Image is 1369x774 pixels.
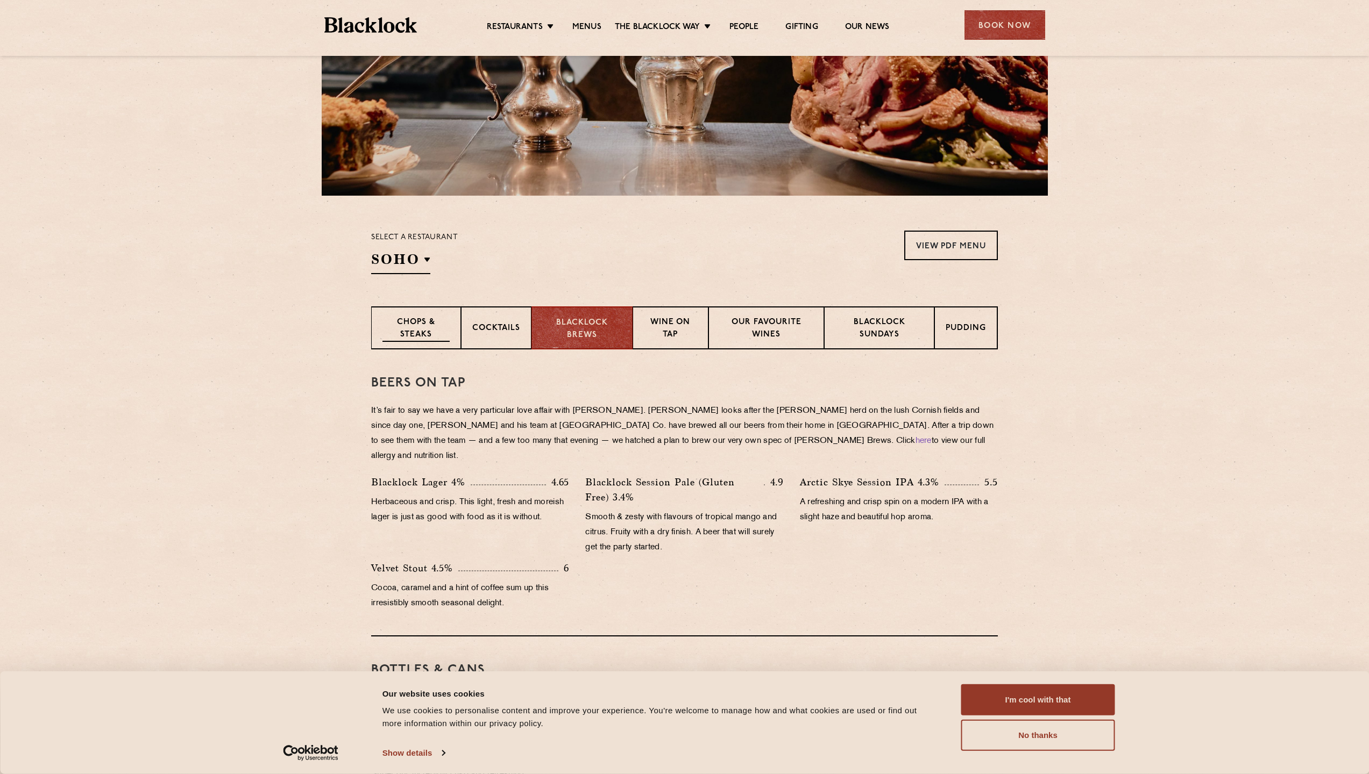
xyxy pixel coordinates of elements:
p: 5.5 [979,475,998,489]
div: Our website uses cookies [382,687,937,700]
a: The Blacklock Way [615,22,700,34]
p: Cocktails [472,322,520,336]
p: Blacklock Sundays [835,317,923,342]
p: Select a restaurant [371,231,458,245]
p: A refreshing and crisp spin on a modern IPA with a slight haze and beautiful hop aroma. [800,495,998,525]
button: No thanks [961,720,1115,751]
a: Restaurants [487,22,543,34]
a: Show details [382,745,445,761]
p: Blacklock Brews [543,317,621,341]
p: Herbaceous and crisp. This light, fresh and moreish lager is just as good with food as it is with... [371,495,569,525]
p: Arctic Skye Session IPA 4.3% [800,475,945,490]
p: Wine on Tap [644,317,697,342]
a: Gifting [785,22,818,34]
button: I'm cool with that [961,684,1115,715]
div: Book Now [964,10,1045,40]
p: 4.9 [765,475,784,489]
p: Blacklock Session Pale (Gluten Free) 3.4% [585,475,764,505]
p: Pudding [946,322,986,336]
p: Our favourite wines [720,317,813,342]
p: Blacklock Lager 4% [371,475,471,490]
a: Usercentrics Cookiebot - opens in a new window [264,745,358,761]
img: BL_Textured_Logo-footer-cropped.svg [324,17,417,33]
a: Our News [845,22,890,34]
a: here [916,437,932,445]
p: Chops & Steaks [382,317,450,342]
p: 6 [558,561,569,575]
p: Smooth & zesty with flavours of tropical mango and citrus. Fruity with a dry finish. A beer that ... [585,510,783,555]
p: It’s fair to say we have a very particular love affair with [PERSON_NAME]. [PERSON_NAME] looks af... [371,404,998,464]
a: People [729,22,758,34]
a: Menus [572,22,601,34]
h2: Soho [371,250,430,274]
a: View PDF Menu [904,231,998,260]
p: Velvet Stout 4.5% [371,561,458,576]
h3: BOTTLES & CANS [371,663,998,677]
p: Cocoa, caramel and a hint of coffee sum up this irresistibly smooth seasonal delight. [371,581,569,611]
h3: Beers on tap [371,376,998,390]
div: We use cookies to personalise content and improve your experience. You're welcome to manage how a... [382,704,937,730]
p: 4.65 [546,475,569,489]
